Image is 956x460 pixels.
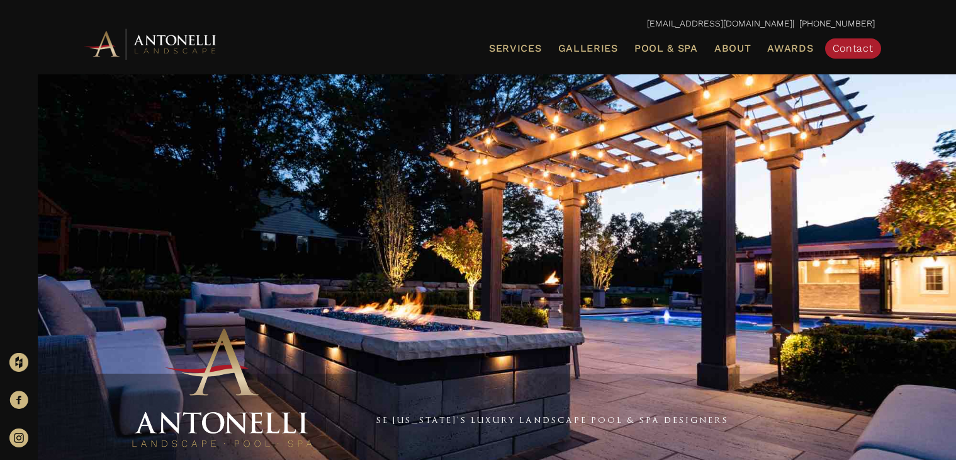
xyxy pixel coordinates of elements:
img: Antonelli Stacked Logo [128,323,317,454]
a: Services [484,40,547,57]
span: Awards [767,42,813,54]
a: About [709,40,756,57]
span: Pool & Spa [634,42,698,54]
span: About [714,43,751,54]
a: Galleries [553,40,623,57]
a: Contact [825,38,881,59]
img: Antonelli Horizontal Logo [82,26,220,61]
a: Awards [762,40,818,57]
a: Pool & Spa [629,40,703,57]
span: Services [489,43,542,54]
a: [EMAIL_ADDRESS][DOMAIN_NAME] [647,18,792,28]
span: Contact [833,42,874,54]
p: | [PHONE_NUMBER] [82,16,875,32]
a: SE [US_STATE]'s Luxury Landscape Pool & Spa Designers [376,415,729,425]
span: Galleries [558,42,618,54]
img: Houzz [9,353,28,372]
